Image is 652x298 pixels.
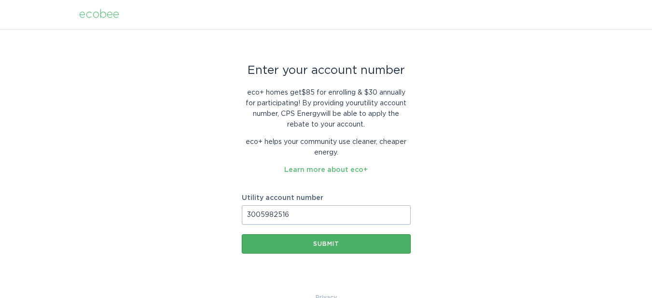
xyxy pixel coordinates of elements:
[247,241,406,247] div: Submit
[79,9,119,20] div: ecobee
[242,65,411,76] div: Enter your account number
[242,234,411,254] button: Submit
[284,167,368,173] a: Learn more about eco+
[242,137,411,158] p: eco+ helps your community use cleaner, cheaper energy.
[242,195,411,201] label: Utility account number
[242,87,411,130] p: eco+ homes get $85 for enrolling & $30 annually for participating ! By providing your utility acc...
